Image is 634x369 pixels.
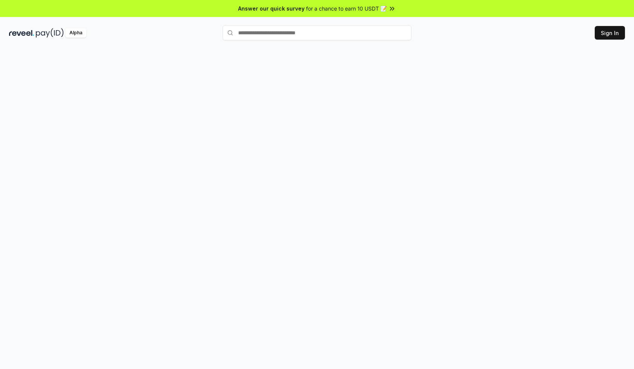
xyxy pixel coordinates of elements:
[306,5,387,12] span: for a chance to earn 10 USDT 📝
[9,28,34,38] img: reveel_dark
[65,28,86,38] div: Alpha
[595,26,625,40] button: Sign In
[238,5,305,12] span: Answer our quick survey
[36,28,64,38] img: pay_id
